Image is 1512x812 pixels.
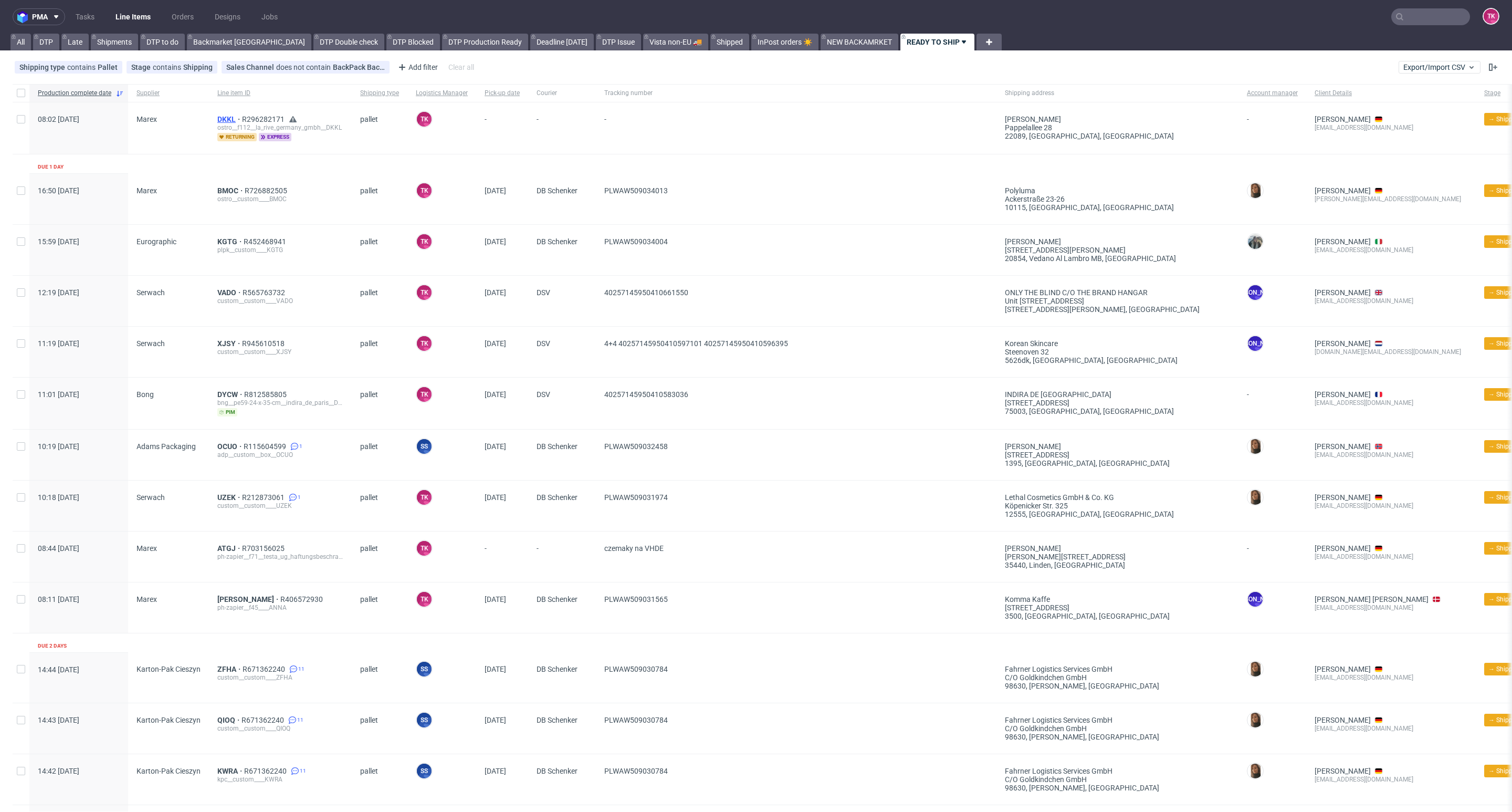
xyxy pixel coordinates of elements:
[297,716,303,724] span: 11
[136,115,157,123] span: Marex
[1315,442,1371,451] a: [PERSON_NAME]
[1005,407,1230,415] div: 75003, [GEOGRAPHIC_DATA] , [GEOGRAPHIC_DATA]
[242,339,287,348] a: R945610518
[360,89,399,98] span: Shipping type
[38,595,79,603] span: 08:11 [DATE]
[1315,339,1371,348] a: [PERSON_NAME]
[1005,305,1230,314] div: [STREET_ADDRESS][PERSON_NAME] , [GEOGRAPHIC_DATA]
[38,442,79,451] span: 10:19 [DATE]
[537,288,587,314] span: DSV
[1315,297,1467,305] div: [EMAIL_ADDRESS][DOMAIN_NAME]
[217,89,343,98] span: Line item ID
[280,595,325,603] span: R406572930
[1315,348,1467,356] div: [DOMAIN_NAME][EMAIL_ADDRESS][DOMAIN_NAME]
[417,662,432,676] figcaption: SS
[604,595,668,603] span: PLWAW509031565
[1315,553,1467,561] div: [EMAIL_ADDRESS][DOMAIN_NAME]
[604,115,988,141] span: -
[537,89,587,98] span: Courier
[604,186,668,195] span: PLWAW509034013
[1005,553,1230,561] div: [PERSON_NAME][STREET_ADDRESS]
[1315,716,1371,724] a: [PERSON_NAME]
[1005,237,1230,246] div: [PERSON_NAME]
[243,665,287,673] a: R671362240
[1484,9,1498,24] figcaption: TK
[38,716,79,724] span: 14:43 [DATE]
[1403,63,1476,71] span: Export/Import CSV
[1005,724,1230,733] div: c/o Goldkindchen GmbH
[241,716,286,724] a: R671362240
[217,595,280,603] a: [PERSON_NAME]
[217,186,245,195] span: BMOC
[217,442,244,451] a: OCUO
[187,34,311,50] a: Backmarket [GEOGRAPHIC_DATA]
[1005,733,1230,741] div: 98630, [PERSON_NAME] , [GEOGRAPHIC_DATA]
[1248,592,1263,607] figcaption: [PERSON_NAME]
[38,665,79,674] span: 14:44 [DATE]
[1248,285,1263,300] figcaption: [PERSON_NAME]
[604,442,668,451] span: PLWAW509032458
[217,297,343,305] div: custom__custom____VADO
[1005,603,1230,612] div: [STREET_ADDRESS]
[1005,115,1230,123] div: [PERSON_NAME]
[287,665,304,673] a: 11
[242,115,287,123] a: R296282171
[1315,288,1371,297] a: [PERSON_NAME]
[360,595,399,620] span: pallet
[1005,132,1230,140] div: 22089, [GEOGRAPHIC_DATA] , [GEOGRAPHIC_DATA]
[360,665,399,690] span: pallet
[33,34,59,50] a: DTP
[38,89,111,98] span: Production complete date
[300,767,306,775] span: 11
[288,442,302,451] a: 1
[1005,442,1230,451] div: [PERSON_NAME]
[217,502,343,510] div: custom__custom____UZEK
[217,195,343,203] div: ostro__custom____BMOC
[1315,237,1371,246] a: [PERSON_NAME]
[245,186,289,195] a: R726882505
[485,595,506,603] span: [DATE]
[1315,665,1371,673] a: [PERSON_NAME]
[442,34,528,50] a: DTP Production Ready
[485,339,506,348] span: [DATE]
[243,288,287,297] a: R565763732
[604,390,688,399] span: 40257145950410583036
[1247,111,1298,123] div: -
[38,493,79,502] span: 10:18 [DATE]
[710,34,749,50] a: Shipped
[32,13,48,20] span: pma
[1315,246,1467,254] div: [EMAIL_ADDRESS][DOMAIN_NAME]
[38,163,64,171] div: Due 1 day
[360,339,399,365] span: pallet
[217,288,243,297] a: VADO
[360,544,399,569] span: pallet
[109,8,157,25] a: Line Items
[1315,493,1371,502] a: [PERSON_NAME]
[1315,544,1371,553] a: [PERSON_NAME]
[1005,203,1230,212] div: 10115, [GEOGRAPHIC_DATA] , [GEOGRAPHIC_DATA]
[165,8,200,25] a: Orders
[217,115,242,123] a: DKKL
[1005,186,1230,195] div: Polyluma
[1248,234,1263,249] img: Zeniuk Magdalena
[136,493,165,502] span: Serwach
[485,186,506,195] span: [DATE]
[1005,544,1230,553] div: [PERSON_NAME]
[217,348,343,356] div: custom__custom____XJSY
[217,123,343,132] div: ostro__f112__la_rive_germany_gmbh__DKKL
[417,764,432,778] figcaption: SS
[537,442,587,467] span: DB Schenker
[604,237,668,246] span: PLWAW509034004
[217,237,244,246] a: KGTG
[242,544,287,553] a: R703156025
[1005,612,1230,620] div: 3500, [GEOGRAPHIC_DATA] , [GEOGRAPHIC_DATA]
[1247,89,1298,98] span: Account manager
[360,716,399,741] span: pallet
